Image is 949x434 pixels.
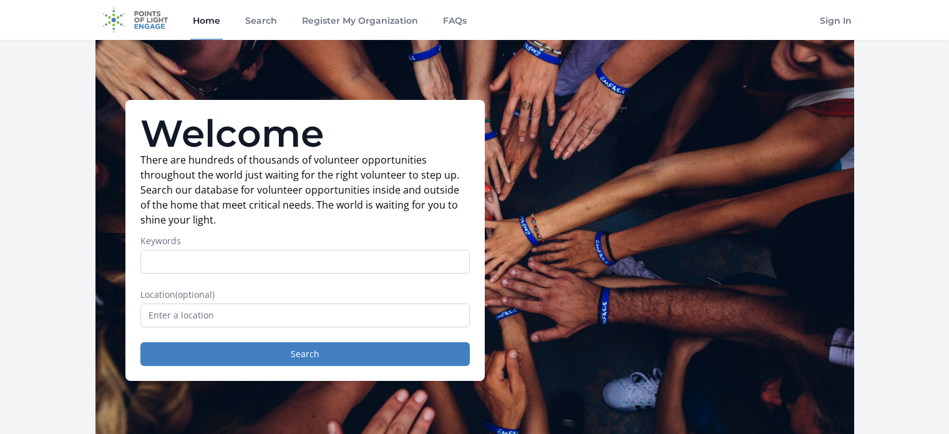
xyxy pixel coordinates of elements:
[140,289,470,301] label: Location
[140,235,470,247] label: Keywords
[140,342,470,366] button: Search
[140,152,470,227] p: There are hundreds of thousands of volunteer opportunities throughout the world just waiting for ...
[140,115,470,152] h1: Welcome
[175,289,215,300] span: (optional)
[140,303,470,327] input: Enter a location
